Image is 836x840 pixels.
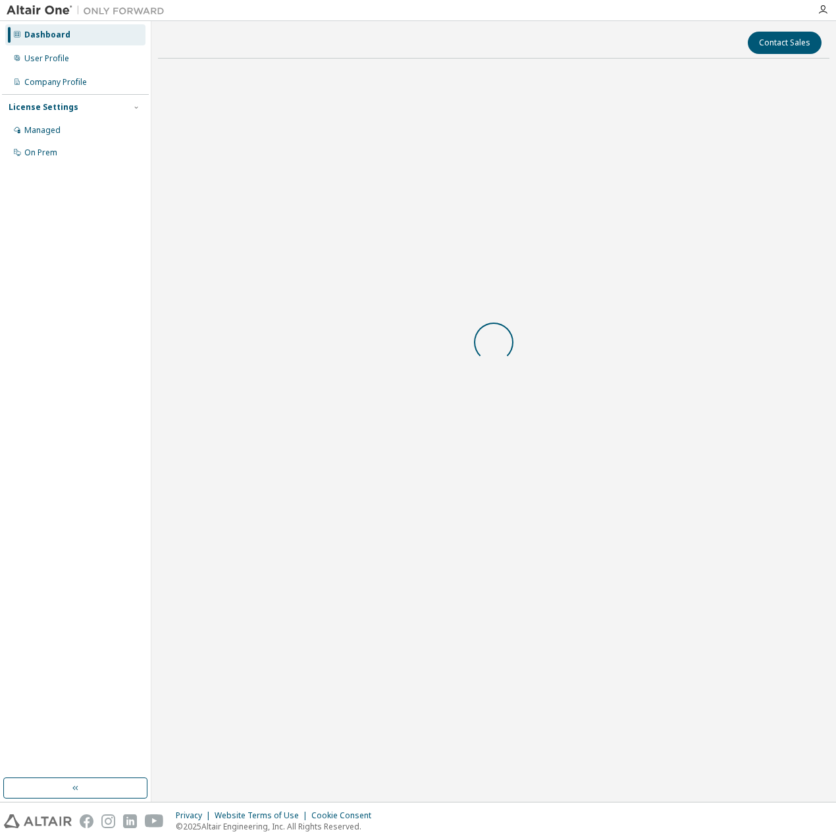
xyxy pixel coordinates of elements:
[24,125,61,136] div: Managed
[748,32,822,54] button: Contact Sales
[9,102,78,113] div: License Settings
[123,814,137,828] img: linkedin.svg
[215,810,311,821] div: Website Terms of Use
[101,814,115,828] img: instagram.svg
[176,821,379,832] p: © 2025 Altair Engineering, Inc. All Rights Reserved.
[4,814,72,828] img: altair_logo.svg
[7,4,171,17] img: Altair One
[311,810,379,821] div: Cookie Consent
[24,30,70,40] div: Dashboard
[24,53,69,64] div: User Profile
[176,810,215,821] div: Privacy
[80,814,93,828] img: facebook.svg
[145,814,164,828] img: youtube.svg
[24,147,57,158] div: On Prem
[24,77,87,88] div: Company Profile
